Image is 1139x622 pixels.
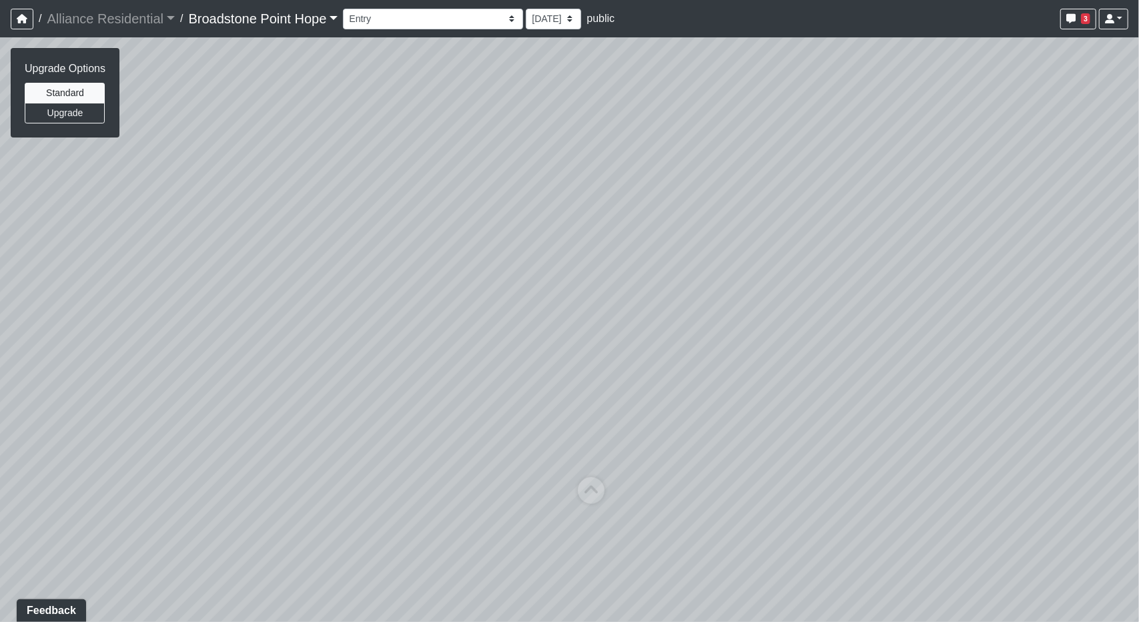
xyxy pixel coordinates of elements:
[587,13,615,24] span: public
[1081,13,1090,24] span: 3
[25,62,105,75] h6: Upgrade Options
[189,5,338,32] a: Broadstone Point Hope
[175,5,188,32] span: /
[25,103,105,123] button: Upgrade
[47,5,175,32] a: Alliance Residential
[25,83,105,103] button: Standard
[10,595,89,622] iframe: Ybug feedback widget
[1060,9,1096,29] button: 3
[33,5,47,32] span: /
